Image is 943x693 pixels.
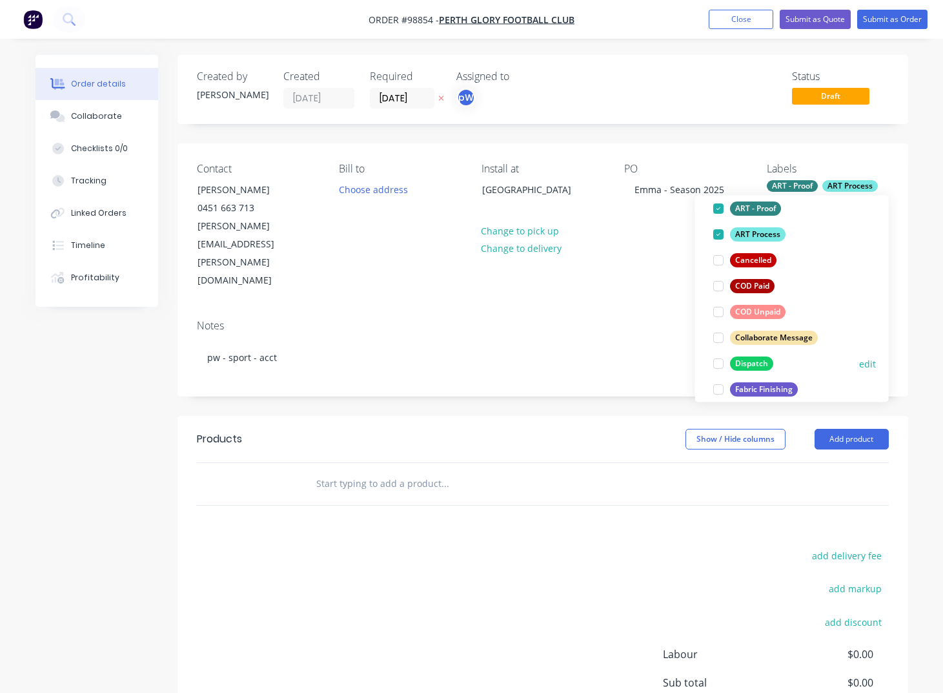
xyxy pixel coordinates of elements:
div: COD Unpaid [730,305,786,319]
div: Assigned to [456,70,585,83]
div: Labels [767,163,889,175]
div: Products [197,431,242,447]
button: COD Paid [708,277,780,295]
button: Tracking [35,165,158,197]
span: $0.00 [777,646,873,662]
div: Created [283,70,354,83]
div: Profitability [71,272,119,284]
button: Change to pick up [474,222,566,239]
span: Order #98854 - [369,14,439,26]
button: Submit as Order [857,10,928,29]
div: ART Process [822,180,878,192]
div: Collaborate Message [730,331,818,345]
button: ART - Proof [708,200,786,218]
button: add discount [818,613,889,630]
div: COD Paid [730,279,775,293]
div: Fabric Finishing [730,382,798,397]
span: Labour [663,646,778,662]
button: Change to delivery [474,240,569,257]
div: Notes [197,320,889,332]
div: Install at [482,163,603,175]
button: Profitability [35,262,158,294]
div: [GEOGRAPHIC_DATA] [471,180,600,222]
div: 0451 663 713 [198,199,305,217]
div: Status [792,70,889,83]
button: add markup [822,580,889,597]
button: Fabric Finishing [708,380,803,398]
div: ART Process [730,227,786,242]
button: add delivery fee [806,547,889,564]
button: Order details [35,68,158,100]
div: Created by [197,70,268,83]
span: Sub total [663,675,778,690]
button: Choose address [332,180,414,198]
button: Show / Hide columns [685,429,786,450]
button: Checklists 0/0 [35,132,158,165]
button: ART Process [708,225,791,243]
input: Start typing to add a product... [316,471,574,497]
div: Contact [197,163,319,175]
div: Dispatch [730,357,773,371]
div: Linked Orders [71,207,127,219]
button: Dispatch [708,355,778,373]
button: edit [859,357,876,370]
div: Tracking [71,175,106,187]
div: [PERSON_NAME] [198,181,305,199]
img: Factory [23,10,43,29]
div: PO [624,163,746,175]
button: Collaborate Message [708,329,823,347]
span: $0.00 [777,675,873,690]
div: Timeline [71,240,105,251]
div: Order details [71,78,126,90]
div: Required [370,70,441,83]
span: Draft [792,88,869,104]
div: Collaborate [71,110,122,122]
div: pw - sport - acct [197,338,889,377]
div: Cancelled [730,253,776,267]
button: Linked Orders [35,197,158,229]
div: [GEOGRAPHIC_DATA] [482,181,589,199]
button: Timeline [35,229,158,262]
div: Emma - Season 2025 [624,180,735,199]
button: Close [709,10,773,29]
button: Add product [815,429,889,450]
button: Collaborate [35,100,158,132]
div: [PERSON_NAME]0451 663 713[PERSON_NAME][EMAIL_ADDRESS][PERSON_NAME][DOMAIN_NAME] [187,180,316,290]
div: Checklists 0/0 [71,143,128,154]
div: [PERSON_NAME][EMAIL_ADDRESS][PERSON_NAME][DOMAIN_NAME] [198,217,305,289]
div: ART - Proof [767,180,818,192]
button: pW [456,88,476,107]
div: [PERSON_NAME] [197,88,268,101]
a: Perth Glory Football Club [439,14,574,26]
div: ART - Proof [730,202,781,216]
button: Submit as Quote [780,10,851,29]
div: Bill to [339,163,461,175]
button: Cancelled [708,251,782,269]
button: COD Unpaid [708,303,791,321]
